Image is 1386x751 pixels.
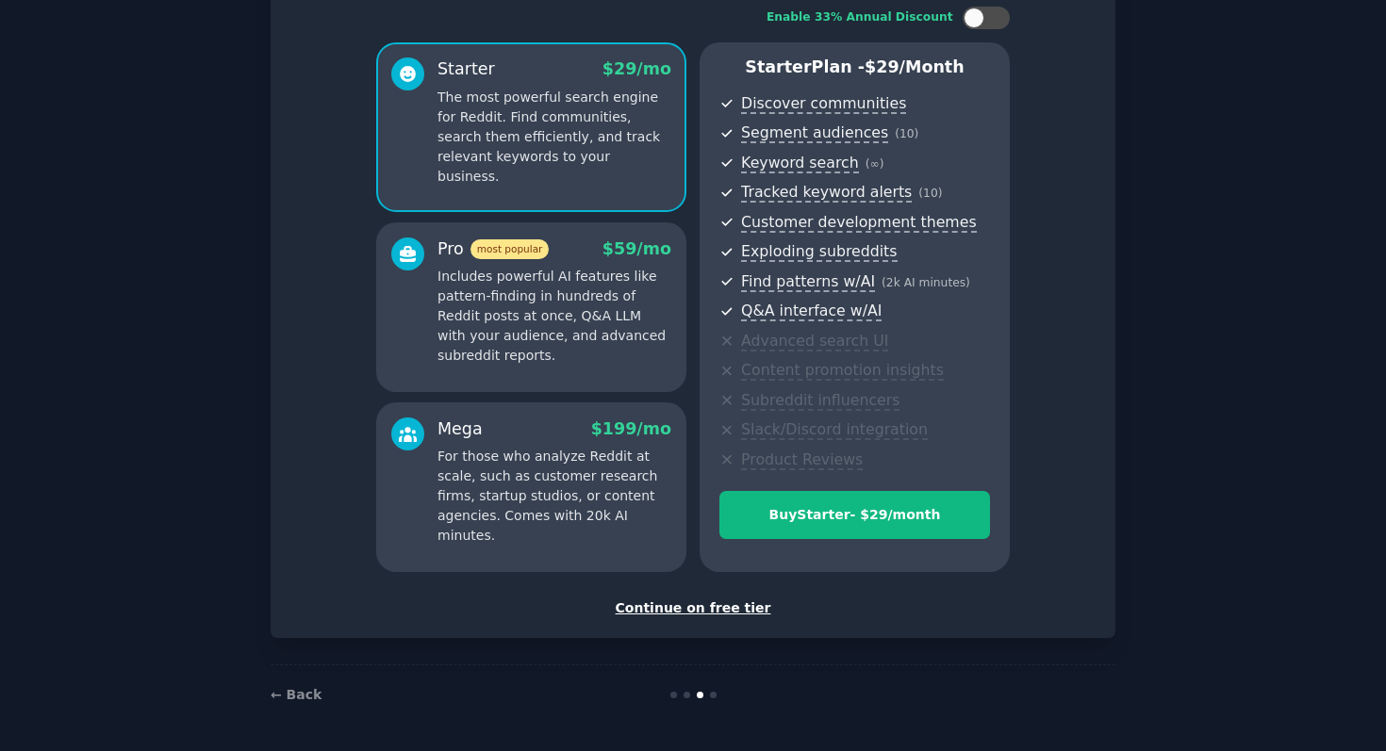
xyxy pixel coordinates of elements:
div: Pro [437,237,549,261]
div: Starter [437,57,495,81]
span: $ 29 /mo [602,59,671,78]
span: $ 29 /month [865,57,965,76]
span: Tracked keyword alerts [741,183,912,203]
a: ← Back [271,687,322,702]
span: Customer development themes [741,213,977,233]
span: Q&A interface w/AI [741,302,882,321]
span: Segment audiences [741,123,888,143]
span: $ 199 /mo [591,419,671,438]
p: The most powerful search engine for Reddit. Find communities, search them efficiently, and track ... [437,88,671,187]
span: Subreddit influencers [741,391,899,411]
div: Enable 33% Annual Discount [767,9,953,26]
span: ( ∞ ) [866,157,884,171]
span: most popular [470,239,550,259]
div: Continue on free tier [290,598,1096,618]
span: Content promotion insights [741,361,944,381]
p: Starter Plan - [719,56,990,79]
span: Exploding subreddits [741,242,897,262]
span: Keyword search [741,154,859,173]
span: Discover communities [741,94,906,114]
span: ( 10 ) [918,187,942,200]
div: Buy Starter - $ 29 /month [720,505,989,525]
div: Mega [437,417,483,441]
span: $ 59 /mo [602,239,671,258]
span: Slack/Discord integration [741,420,928,440]
span: Advanced search UI [741,332,888,351]
span: Product Reviews [741,450,863,470]
span: Find patterns w/AI [741,272,875,292]
button: BuyStarter- $29/month [719,491,990,539]
span: ( 2k AI minutes ) [882,276,970,289]
p: Includes powerful AI features like pattern-finding in hundreds of Reddit posts at once, Q&A LLM w... [437,267,671,366]
p: For those who analyze Reddit at scale, such as customer research firms, startup studios, or conte... [437,447,671,546]
span: ( 10 ) [895,127,918,140]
